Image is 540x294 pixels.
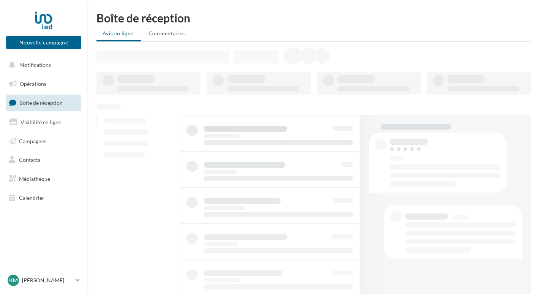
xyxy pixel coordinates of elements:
a: Contacts [5,152,83,168]
span: KM [9,277,18,284]
a: Opérations [5,76,83,92]
span: Opérations [20,81,46,87]
a: Visibilité en ligne [5,114,83,130]
span: Campagnes [19,138,46,144]
span: Médiathèque [19,175,50,182]
span: Boîte de réception [19,100,63,106]
span: Commentaires [148,30,185,36]
p: [PERSON_NAME] [22,277,73,284]
span: Visibilité en ligne [21,119,61,125]
div: Boîte de réception [96,12,531,24]
button: Notifications [5,57,80,73]
button: Nouvelle campagne [6,36,81,49]
span: Notifications [20,62,51,68]
a: Calendrier [5,190,83,206]
a: KM [PERSON_NAME] [6,273,81,288]
a: Médiathèque [5,171,83,187]
span: Calendrier [19,194,44,201]
span: Contacts [19,156,40,163]
a: Campagnes [5,133,83,149]
a: Boîte de réception [5,95,83,111]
